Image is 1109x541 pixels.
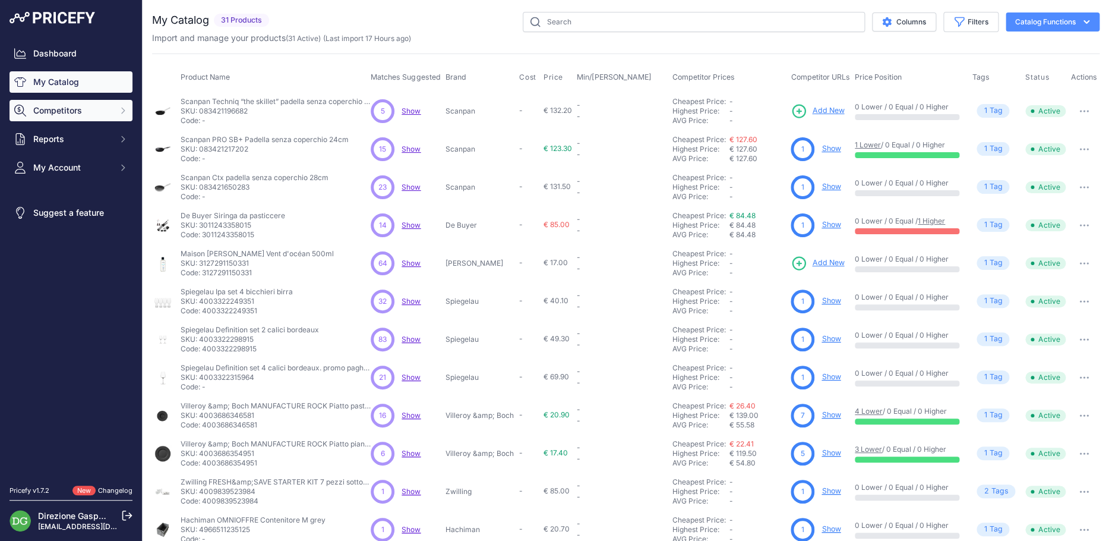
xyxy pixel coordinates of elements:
[672,363,725,372] a: Cheapest Price:
[672,411,729,420] div: Highest Price:
[577,177,580,185] span: -
[446,411,514,420] p: Villeroy &amp; Boch
[402,221,421,229] a: Show
[181,135,349,144] p: Scanpan PRO SB+ Padella senza coperchio 24cm
[577,492,580,501] span: -
[402,106,421,115] a: Show
[822,372,841,381] a: Show
[855,445,960,454] p: / 0 Equal / 0 Higher
[519,73,536,82] span: Cost
[1025,105,1066,117] span: Active
[577,329,580,338] span: -
[402,144,421,153] a: Show
[977,294,1009,308] span: Tag
[801,410,805,421] span: 7
[181,230,285,240] p: Code: 3011243358015
[729,268,732,277] span: -
[181,420,371,430] p: Code: 4003686346581
[577,112,580,121] span: -
[544,182,571,191] span: € 131.50
[672,401,725,410] a: Cheapest Price:
[10,157,132,178] button: My Account
[672,106,729,116] div: Highest Price:
[672,287,725,296] a: Cheapest Price:
[672,487,729,496] div: Highest Price:
[181,259,334,268] p: SKU: 3127291150331
[943,12,999,32] button: Filters
[729,116,732,125] span: -
[577,405,580,414] span: -
[519,106,523,115] span: -
[729,97,732,106] span: -
[977,142,1009,156] span: Tag
[544,258,568,267] span: € 17.00
[98,486,132,495] a: Changelog
[1025,143,1066,155] span: Active
[977,332,1009,346] span: Tag
[378,334,387,345] span: 83
[801,372,804,383] span: 1
[181,73,230,81] span: Product Name
[872,12,936,32] button: Columns
[855,216,960,226] p: 0 Lower / 0 Equal /
[181,477,371,487] p: Zwilling FRESH&amp;SAVE STARTER KIT 7 pezzi sottovuoto vetro
[33,133,111,145] span: Reports
[577,264,580,273] span: -
[791,103,844,119] a: Add New
[577,73,652,81] span: Min/[PERSON_NAME]
[379,144,386,155] span: 15
[446,259,514,268] p: [PERSON_NAME]
[855,102,960,112] p: 0 Lower / 0 Equal / 0 Higher
[855,140,881,149] a: 1 Lower
[371,73,440,81] span: Matches Suggested
[577,139,580,147] span: -
[977,218,1009,232] span: Tag
[972,73,989,81] span: Tags
[10,71,132,93] a: My Catalog
[977,485,1015,498] span: Tag
[729,183,732,191] span: -
[672,325,725,334] a: Cheapest Price:
[729,335,732,344] span: -
[381,106,385,117] span: 5
[402,259,421,268] a: Show
[729,382,732,391] span: -
[519,486,523,495] span: -
[181,363,371,373] p: Spiegelau Definition set 4 calici bordeaux. promo paghi 3
[801,296,804,307] span: 1
[672,221,729,230] div: Highest Price:
[672,439,725,448] a: Cheapest Price:
[181,154,349,163] p: Code: -
[38,511,122,521] a: Direzione Gasparetto
[544,106,572,115] span: € 132.20
[1004,486,1008,497] span: s
[288,34,318,43] a: 31 Active
[1025,257,1066,269] span: Active
[672,173,725,182] a: Cheapest Price:
[577,340,580,349] span: -
[729,211,755,220] a: € 84.48
[801,220,804,231] span: 1
[544,220,570,229] span: € 85.00
[672,259,729,268] div: Highest Price:
[672,154,729,163] div: AVG Price:
[577,226,580,235] span: -
[379,220,387,231] span: 14
[729,249,732,258] span: -
[181,221,285,230] p: SKU: 3011243358015
[544,486,570,495] span: € 85.00
[822,448,841,457] a: Show
[672,249,725,258] a: Cheapest Price:
[402,183,421,191] span: Show
[181,268,334,278] p: Code: 3127291150331
[519,296,523,305] span: -
[10,12,95,24] img: Pricefy Logo
[855,178,960,188] p: 0 Lower / 0 Equal / 0 Higher
[984,181,987,193] span: 1
[181,487,371,496] p: SKU: 4009839523984
[729,373,732,382] span: -
[181,249,334,259] p: Maison [PERSON_NAME] Vent d'océan 500ml
[446,449,514,458] p: Villeroy &amp; Boch
[10,100,132,121] button: Competitors
[181,458,371,468] p: Code: 4003686354951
